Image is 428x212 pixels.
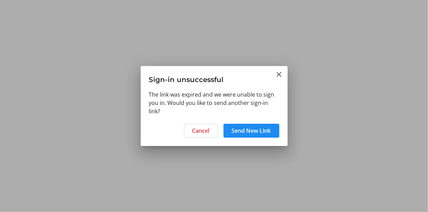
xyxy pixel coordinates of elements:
[232,127,271,135] span: Send New Link
[141,90,288,120] div: The link was expired and we were unable to sign you in. Would you like to send another sign-in link?
[224,124,279,138] button: Send New Link
[275,70,283,79] button: Close
[141,66,288,90] h3: Sign-in unsuccessful
[192,127,210,135] span: Cancel
[184,124,218,138] button: Cancel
